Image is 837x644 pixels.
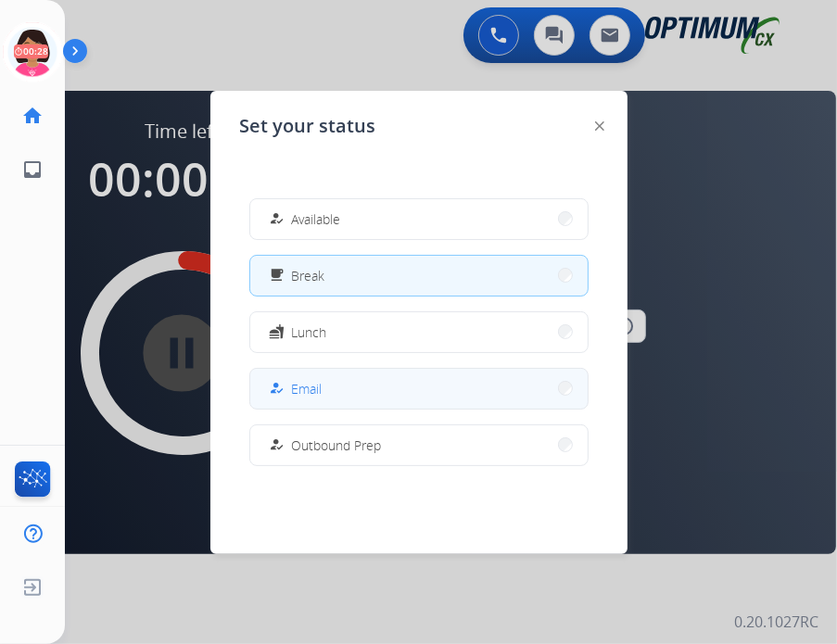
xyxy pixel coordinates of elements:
[292,379,323,398] span: Email
[734,611,818,633] p: 0.20.1027RC
[292,436,382,455] span: Outbound Prep
[292,209,341,229] span: Available
[292,322,327,342] span: Lunch
[21,158,44,181] mat-icon: inbox
[250,199,588,239] button: Available
[595,121,604,131] img: close-button
[250,425,588,465] button: Outbound Prep
[268,268,284,284] mat-icon: free_breakfast
[250,369,588,409] button: Email
[250,312,588,352] button: Lunch
[268,211,284,227] mat-icon: how_to_reg
[292,266,325,285] span: Break
[268,437,284,453] mat-icon: how_to_reg
[21,105,44,127] mat-icon: home
[268,324,284,340] mat-icon: fastfood
[240,113,376,139] span: Set your status
[250,256,588,296] button: Break
[268,381,284,397] mat-icon: how_to_reg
